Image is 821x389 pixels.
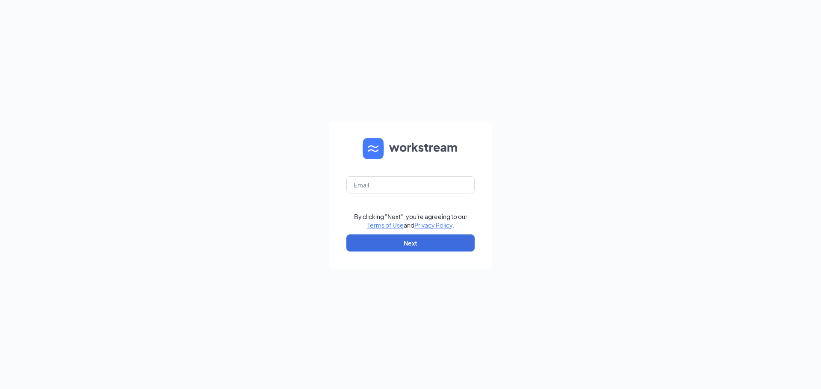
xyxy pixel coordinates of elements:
div: By clicking "Next", you're agreeing to our and . [354,212,467,229]
a: Privacy Policy [414,221,452,229]
input: Email [346,176,475,193]
img: WS logo and Workstream text [363,138,458,159]
button: Next [346,234,475,252]
a: Terms of Use [367,221,404,229]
